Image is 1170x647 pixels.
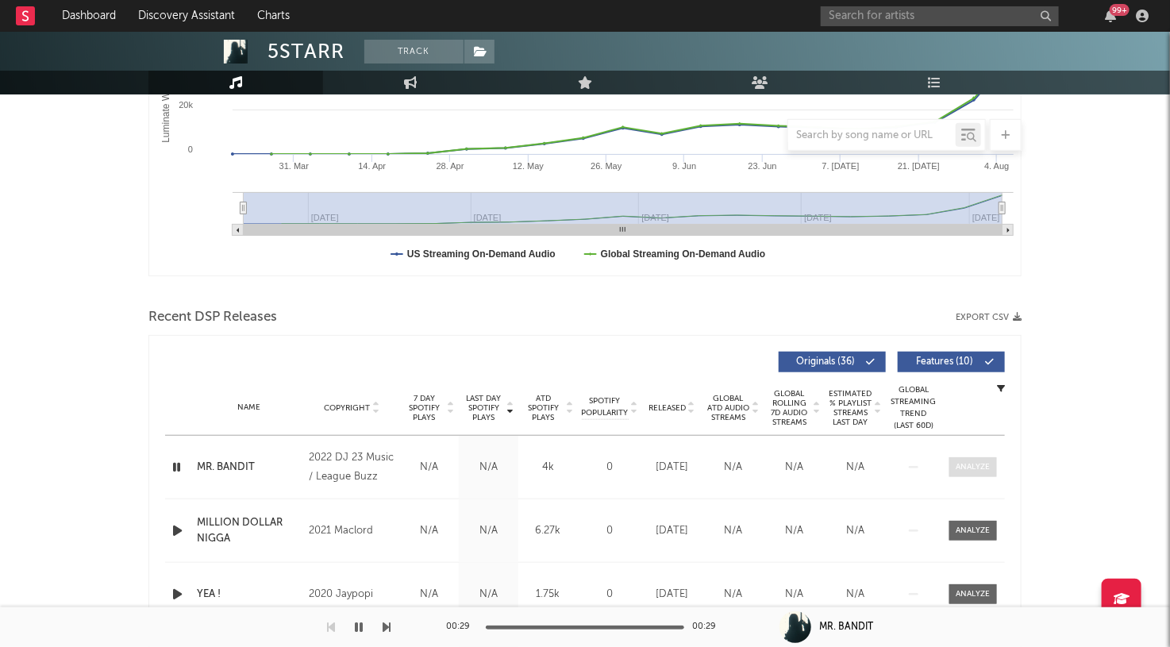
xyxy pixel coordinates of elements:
[956,313,1022,322] button: Export CSV
[582,523,637,539] div: 0
[672,161,696,171] text: 9. Jun
[407,248,556,260] text: US Streaming On-Demand Audio
[522,394,564,422] span: ATD Spotify Plays
[513,161,545,171] text: 12. May
[789,357,862,367] span: Originals ( 36 )
[309,522,395,541] div: 2021 Maclord
[645,587,699,603] div: [DATE]
[1110,4,1130,16] div: 99 +
[364,40,464,64] button: Track
[197,587,301,603] a: YEA !
[1105,10,1116,22] button: 99+
[645,523,699,539] div: [DATE]
[768,389,811,427] span: Global Rolling 7D Audio Streams
[463,523,514,539] div: N/A
[645,460,699,476] div: [DATE]
[463,587,514,603] div: N/A
[463,394,505,422] span: Last Day Spotify Plays
[706,523,760,539] div: N/A
[706,587,760,603] div: N/A
[403,587,455,603] div: N/A
[582,460,637,476] div: 0
[749,161,777,171] text: 23. Jun
[601,248,766,260] text: Global Streaming On-Demand Audio
[179,100,193,110] text: 20k
[309,449,395,487] div: 2022 DJ 23 Music / League Buzz
[522,460,574,476] div: 4k
[463,460,514,476] div: N/A
[819,620,873,634] div: MR. BANDIT
[898,161,940,171] text: 21. [DATE]
[788,129,956,142] input: Search by song name or URL
[279,161,310,171] text: 31. Mar
[148,308,277,327] span: Recent DSP Releases
[768,460,821,476] div: N/A
[908,357,981,367] span: Features ( 10 )
[403,394,445,422] span: 7 Day Spotify Plays
[197,402,301,414] div: Name
[829,587,882,603] div: N/A
[591,161,622,171] text: 26. May
[821,6,1059,26] input: Search for artists
[822,161,860,171] text: 7. [DATE]
[522,587,574,603] div: 1.75k
[768,587,821,603] div: N/A
[197,460,301,476] a: MR. BANDIT
[582,395,629,419] span: Spotify Popularity
[779,352,886,372] button: Originals(36)
[890,384,937,432] div: Global Streaming Trend (Last 60D)
[706,460,760,476] div: N/A
[706,394,750,422] span: Global ATD Audio Streams
[267,40,344,64] div: 5STARR
[403,460,455,476] div: N/A
[984,161,1009,171] text: 4. Aug
[309,585,395,604] div: 2020 Jaypopi
[582,587,637,603] div: 0
[898,352,1005,372] button: Features(10)
[829,389,872,427] span: Estimated % Playlist Streams Last Day
[324,403,370,413] span: Copyright
[446,618,478,637] div: 00:29
[437,161,464,171] text: 28. Apr
[403,523,455,539] div: N/A
[768,523,821,539] div: N/A
[197,515,301,546] a: MILLION DOLLAR NIGGA
[649,403,686,413] span: Released
[358,161,386,171] text: 14. Apr
[522,523,574,539] div: 6.27k
[692,618,724,637] div: 00:29
[829,460,882,476] div: N/A
[829,523,882,539] div: N/A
